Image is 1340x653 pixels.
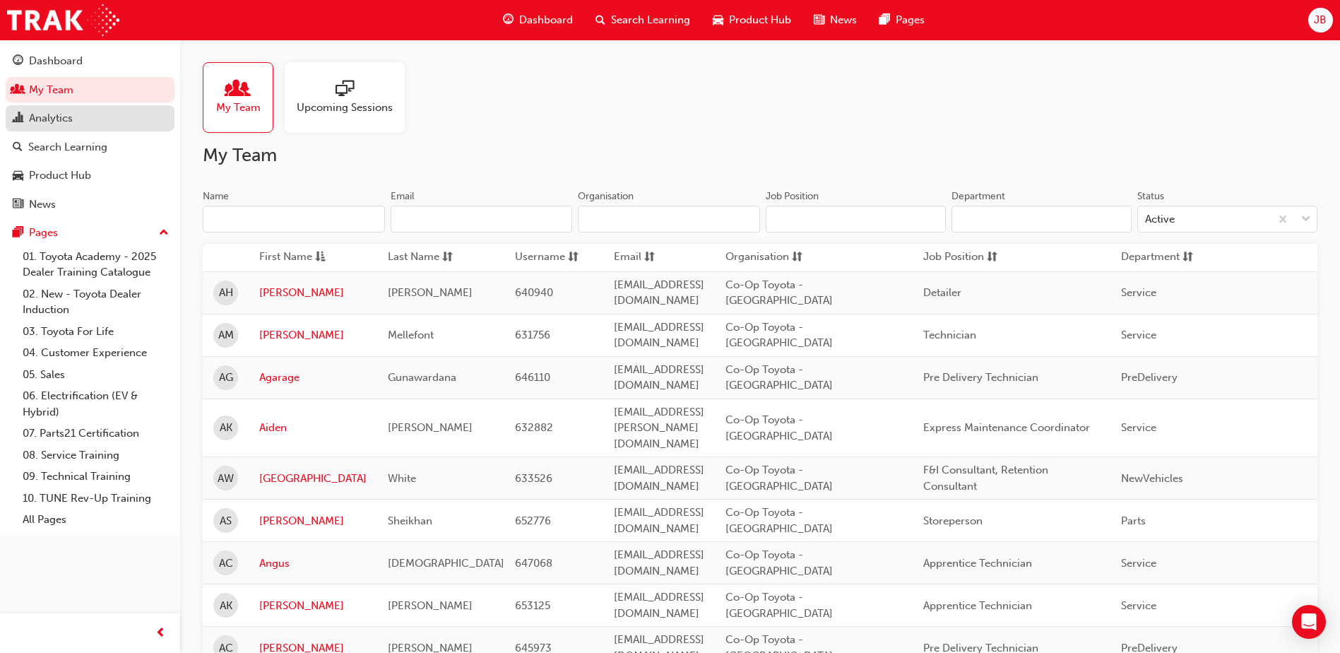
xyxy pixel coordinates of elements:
span: Detailer [923,286,961,299]
a: All Pages [17,509,174,531]
a: 03. Toyota For Life [17,321,174,343]
span: 653125 [515,599,550,612]
div: Status [1137,189,1164,204]
div: Open Intercom Messenger [1292,605,1326,639]
button: Pages [6,220,174,246]
a: 05. Sales [17,364,174,386]
span: car-icon [13,170,23,182]
span: search-icon [13,141,23,154]
a: My Team [6,77,174,103]
span: [DEMOGRAPHIC_DATA] [388,557,504,570]
span: 647068 [515,557,552,570]
button: Job Positionsorting-icon [923,249,1001,266]
button: Usernamesorting-icon [515,249,593,266]
span: [EMAIL_ADDRESS][DOMAIN_NAME] [614,591,704,620]
a: [GEOGRAPHIC_DATA] [259,471,367,487]
input: Organisation [578,206,760,233]
a: Aiden [259,420,367,436]
span: [EMAIL_ADDRESS][DOMAIN_NAME] [614,506,704,535]
button: DashboardMy TeamAnalyticsSearch LearningProduct HubNews [6,45,174,220]
span: Dashboard [519,12,573,28]
a: [PERSON_NAME] [259,513,367,529]
span: [PERSON_NAME] [388,286,473,299]
button: Emailsorting-icon [614,249,692,266]
a: 08. Service Training [17,445,174,466]
span: Job Position [923,249,984,266]
span: guage-icon [13,55,23,68]
a: [PERSON_NAME] [259,327,367,343]
button: Last Namesorting-icon [388,249,466,266]
span: Pre Delivery Technician [923,371,1038,384]
span: sorting-icon [442,249,453,266]
a: [PERSON_NAME] [259,285,367,301]
span: AM [218,327,234,343]
span: Technician [923,329,976,341]
div: Active [1145,211,1175,228]
input: Email [391,206,573,233]
span: White [388,472,416,485]
span: 631756 [515,329,550,341]
span: 652776 [515,514,551,527]
a: 04. Customer Experience [17,342,174,364]
span: Search Learning [611,12,690,28]
span: Service [1121,286,1156,299]
span: Co-Op Toyota - [GEOGRAPHIC_DATA] [725,464,833,493]
span: news-icon [814,11,824,29]
span: people-icon [229,80,247,100]
span: Express Maintenance Coordinator [923,421,1090,434]
span: Email [614,249,641,266]
span: Service [1121,557,1156,570]
img: Trak [7,4,119,36]
span: sorting-icon [1182,249,1193,266]
span: 633526 [515,472,552,485]
a: Agarage [259,370,367,386]
span: Co-Op Toyota - [GEOGRAPHIC_DATA] [725,321,833,350]
span: Apprentice Technician [923,557,1032,570]
span: 646110 [515,371,550,384]
div: Search Learning [28,139,107,155]
div: Product Hub [29,167,91,184]
span: sorting-icon [644,249,655,266]
span: sorting-icon [987,249,997,266]
span: Co-Op Toyota - [GEOGRAPHIC_DATA] [725,591,833,620]
div: News [29,196,56,213]
a: 10. TUNE Rev-Up Training [17,488,174,510]
span: [PERSON_NAME] [388,421,473,434]
span: Sheikhan [388,514,432,527]
span: pages-icon [879,11,890,29]
span: Service [1121,329,1156,341]
span: Apprentice Technician [923,599,1032,612]
span: AK [220,420,232,436]
span: Service [1121,599,1156,612]
input: Department [951,206,1132,233]
span: [EMAIL_ADDRESS][PERSON_NAME][DOMAIN_NAME] [614,406,704,450]
span: Co-Op Toyota - [GEOGRAPHIC_DATA] [725,363,833,392]
span: AS [220,513,232,529]
span: Organisation [725,249,789,266]
span: Service [1121,421,1156,434]
span: Mellefont [388,329,434,341]
a: Angus [259,555,367,572]
span: people-icon [13,84,23,97]
input: Name [203,206,385,233]
span: sessionType_ONLINE_URL-icon [336,80,354,100]
div: Analytics [29,110,73,127]
span: First Name [259,249,312,266]
a: [PERSON_NAME] [259,598,367,614]
a: Product Hub [6,163,174,189]
span: [PERSON_NAME] [388,599,473,612]
h2: My Team [203,144,1317,167]
span: sorting-icon [792,249,802,266]
a: My Team [203,62,285,133]
button: Organisationsorting-icon [725,249,803,266]
a: search-iconSearch Learning [584,6,701,35]
span: up-icon [159,224,169,242]
a: Upcoming Sessions [285,62,416,133]
a: 07. Parts21 Certification [17,423,174,445]
span: Username [515,249,565,266]
div: Name [203,189,229,204]
span: Co-Op Toyota - [GEOGRAPHIC_DATA] [725,413,833,442]
span: pages-icon [13,227,23,240]
a: 06. Electrification (EV & Hybrid) [17,385,174,423]
div: Department [951,189,1005,204]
